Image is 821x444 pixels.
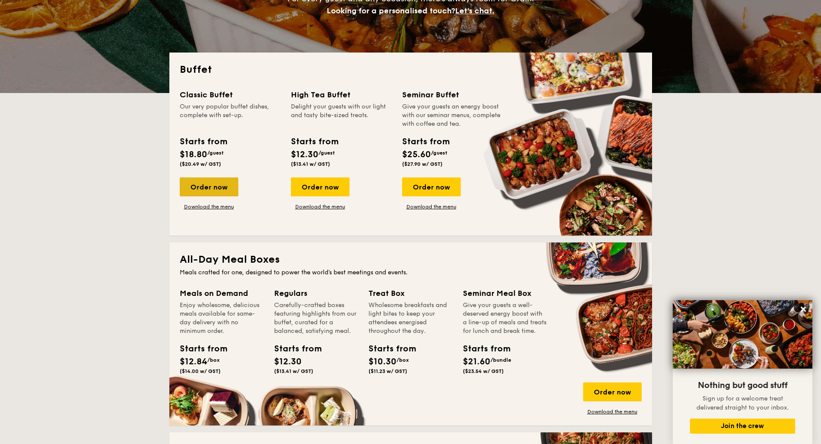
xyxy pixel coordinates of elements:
div: Starts from [463,342,502,355]
div: Classic Buffet [180,89,281,101]
span: $25.60 [402,149,431,160]
div: Starts from [291,135,338,148]
div: Enjoy wholesome, delicious meals available for same-day delivery with no minimum order. [180,301,264,335]
span: /guest [431,150,447,156]
span: /guest [207,150,224,156]
span: ($11.23 w/ GST) [368,368,407,374]
div: Starts from [402,135,449,148]
span: Looking for a personalised touch? [327,6,455,16]
div: Wholesome breakfasts and light bites to keep your attendees energised throughout the day. [368,301,453,335]
span: ($13.41 w/ GST) [274,368,313,374]
div: High Tea Buffet [291,89,392,101]
span: /bundle [490,357,511,363]
div: Order now [180,177,238,196]
h2: Buffet [180,63,642,77]
span: Nothing but good stuff [698,380,787,391]
a: Download the menu [180,203,238,210]
div: Order now [583,382,642,401]
span: $18.80 [180,149,207,160]
span: $12.84 [180,357,207,367]
div: Carefully-crafted boxes featuring highlights from our buffet, curated for a balanced, satisfying ... [274,301,358,335]
div: Order now [402,177,461,196]
div: Seminar Meal Box [463,287,547,299]
div: Treat Box [368,287,453,299]
span: ($23.54 w/ GST) [463,368,504,374]
div: Delight your guests with our light and tasty bite-sized treats. [291,102,392,128]
div: Starts from [180,135,227,148]
span: /guest [318,150,335,156]
span: Sign up for a welcome treat delivered straight to your inbox. [696,395,789,411]
button: Close [796,302,810,316]
a: Download the menu [583,408,642,415]
div: Regulars [274,287,358,299]
div: Meals crafted for one, designed to power the world's best meetings and events. [180,268,642,277]
span: ($27.90 w/ GST) [402,161,443,167]
span: ($14.00 w/ GST) [180,368,221,374]
a: Download the menu [291,203,350,210]
span: /box [207,357,220,363]
div: Meals on Demand [180,287,264,299]
button: Join the crew [690,419,795,434]
span: $12.30 [291,149,318,160]
div: Starts from [180,342,219,355]
div: Seminar Buffet [402,89,503,101]
div: Our very popular buffet dishes, complete with set-up. [180,102,281,128]
h2: All-Day Meal Boxes [180,253,642,267]
img: DSC07876-Edit02-Large.jpeg [673,300,812,369]
span: ($20.49 w/ GST) [180,161,221,167]
span: $10.30 [368,357,396,367]
span: $12.30 [274,357,302,367]
div: Starts from [274,342,313,355]
a: Download the menu [402,203,461,210]
div: Order now [291,177,350,196]
div: Give your guests a well-deserved energy boost with a line-up of meals and treats for lunch and br... [463,301,547,335]
span: Let's chat. [455,6,494,16]
span: $21.60 [463,357,490,367]
span: ($13.41 w/ GST) [291,161,330,167]
div: Give your guests an energy boost with our seminar menus, complete with coffee and tea. [402,102,503,128]
div: Starts from [368,342,407,355]
span: /box [396,357,409,363]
